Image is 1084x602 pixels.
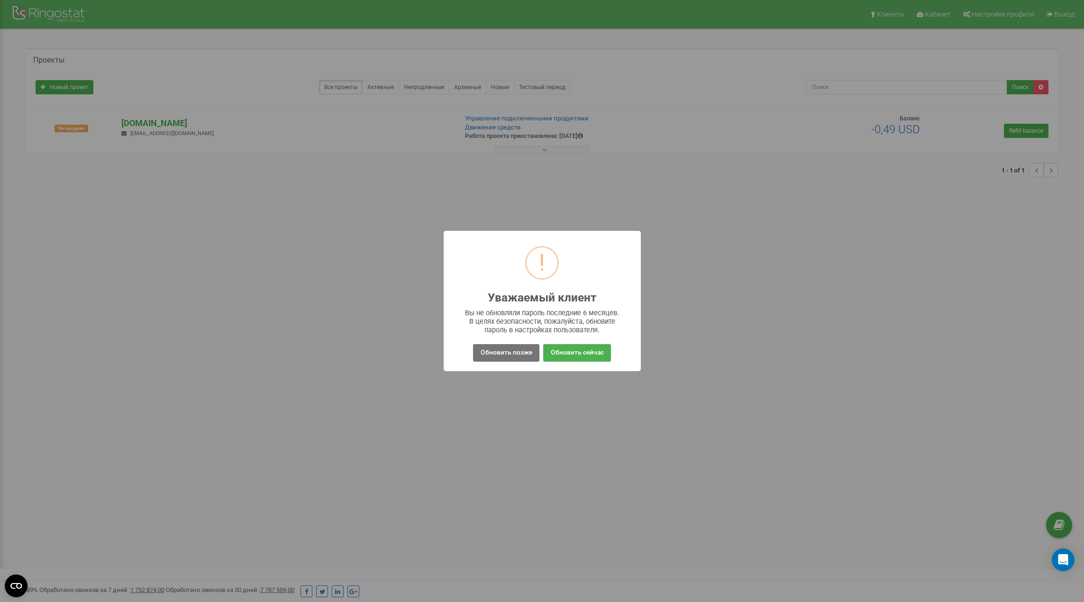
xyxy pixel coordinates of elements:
[473,344,539,362] button: Обновить позже
[1052,548,1075,571] div: Open Intercom Messenger
[462,309,622,334] div: Вы не обновляли пароль последние 6 месяцев. В целях безопасности, пожалуйста, обновите пароль в н...
[543,344,610,362] button: Обновить сейчас
[539,247,545,278] div: !
[488,292,596,304] h2: Уважаемый клиент
[5,575,27,597] button: Open CMP widget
